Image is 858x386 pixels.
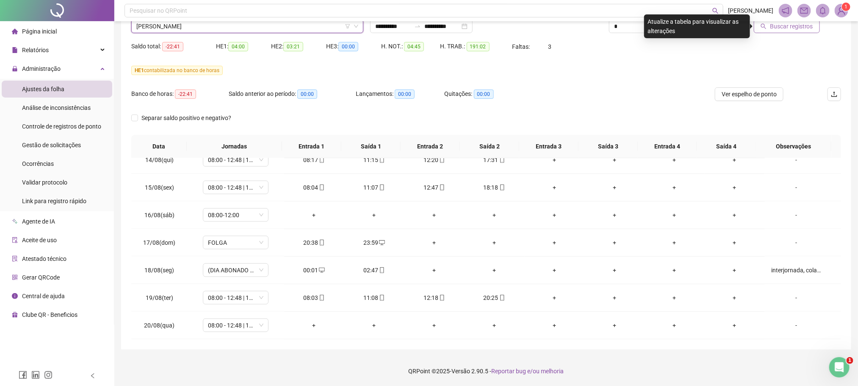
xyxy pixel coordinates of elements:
[208,154,263,166] span: 08:00 - 12:48 | 14:00 - 18:00
[474,90,494,99] span: 00:00
[208,291,263,304] span: 08:00 - 12:48 | 14:00 - 18:00
[208,181,263,194] span: 08:00 - 12:48 | 14:00 - 18:00
[12,237,18,243] span: audit
[138,113,235,123] span: Separar saldo positivo e negativo?
[341,135,401,158] th: Saída 1
[471,321,518,330] div: +
[411,183,457,192] div: 12:47
[498,295,505,301] span: mobile
[378,157,385,163] span: mobile
[756,135,831,158] th: Observações
[651,210,698,220] div: +
[842,3,850,11] sup: Atualize o seu contato no menu Meus Dados
[471,293,518,302] div: 20:25
[445,89,529,99] div: Quitações:
[131,66,223,75] span: contabilizada no banco de horas
[175,90,196,99] span: -22:41
[498,157,505,163] span: mobile
[271,42,326,51] div: HE 2:
[831,91,838,98] span: upload
[208,264,263,277] span: (DIA ABONADO PARCIALMENTE)
[22,47,49,53] span: Relatórios
[114,356,858,386] footer: QRPoint © 2025 - 2.90.5 -
[12,312,18,318] span: gift
[711,210,758,220] div: +
[411,321,457,330] div: +
[440,42,512,51] div: H. TRAB.:
[847,357,853,364] span: 1
[356,89,445,99] div: Lançamentos:
[351,155,398,165] div: 11:15
[591,183,638,192] div: +
[291,155,338,165] div: 08:17
[351,266,398,275] div: 02:47
[651,266,698,275] div: +
[761,23,767,29] span: search
[291,266,338,275] div: 00:01
[297,90,317,99] span: 00:00
[651,155,698,165] div: +
[467,42,490,51] span: 191:02
[44,371,53,379] span: instagram
[187,135,282,158] th: Jornadas
[711,238,758,247] div: +
[318,267,325,273] span: desktop
[411,238,457,247] div: +
[144,322,174,329] span: 20/08(qua)
[772,293,822,302] div: -
[22,104,91,111] span: Análise de inconsistências
[651,293,698,302] div: +
[326,42,381,51] div: HE 3:
[12,256,18,262] span: solution
[22,123,101,130] span: Controle de registros de ponto
[22,86,64,92] span: Ajustes da folha
[471,238,518,247] div: +
[651,238,698,247] div: +
[162,42,183,51] span: -22:41
[12,274,18,280] span: qrcode
[208,209,263,221] span: 08:00-12:00
[22,198,86,204] span: Link para registro rápido
[208,319,263,332] span: 08:00 - 12:48 | 14:00 - 18:00
[531,321,578,330] div: +
[651,183,698,192] div: +
[711,293,758,302] div: +
[144,267,174,274] span: 18/08(seg)
[22,179,67,186] span: Validar protocolo
[638,135,697,158] th: Entrada 4
[229,89,356,99] div: Saldo anterior ao período:
[754,20,820,33] button: Buscar registros
[351,210,398,220] div: +
[228,42,248,51] span: 04:00
[471,210,518,220] div: +
[378,185,385,190] span: mobile
[591,293,638,302] div: +
[711,155,758,165] div: +
[145,157,174,163] span: 14/08(qui)
[411,293,457,302] div: 12:18
[772,321,822,330] div: -
[452,368,471,375] span: Versão
[651,321,698,330] div: +
[338,42,358,51] span: 00:00
[519,135,578,158] th: Entrada 3
[381,42,440,51] div: H. NOT.:
[318,295,325,301] span: mobile
[531,238,578,247] div: +
[763,142,825,151] span: Observações
[22,28,57,35] span: Página inicial
[318,185,325,190] span: mobile
[772,210,822,220] div: -
[131,135,187,158] th: Data
[131,42,216,51] div: Saldo total:
[135,67,144,73] span: HE 1
[90,373,96,379] span: left
[835,4,848,17] img: 78570
[722,90,777,99] span: Ver espelho de ponto
[282,135,341,158] th: Entrada 1
[291,238,338,247] div: 20:38
[782,7,789,14] span: notification
[800,7,808,14] span: mail
[395,90,415,99] span: 00:00
[378,267,385,273] span: mobile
